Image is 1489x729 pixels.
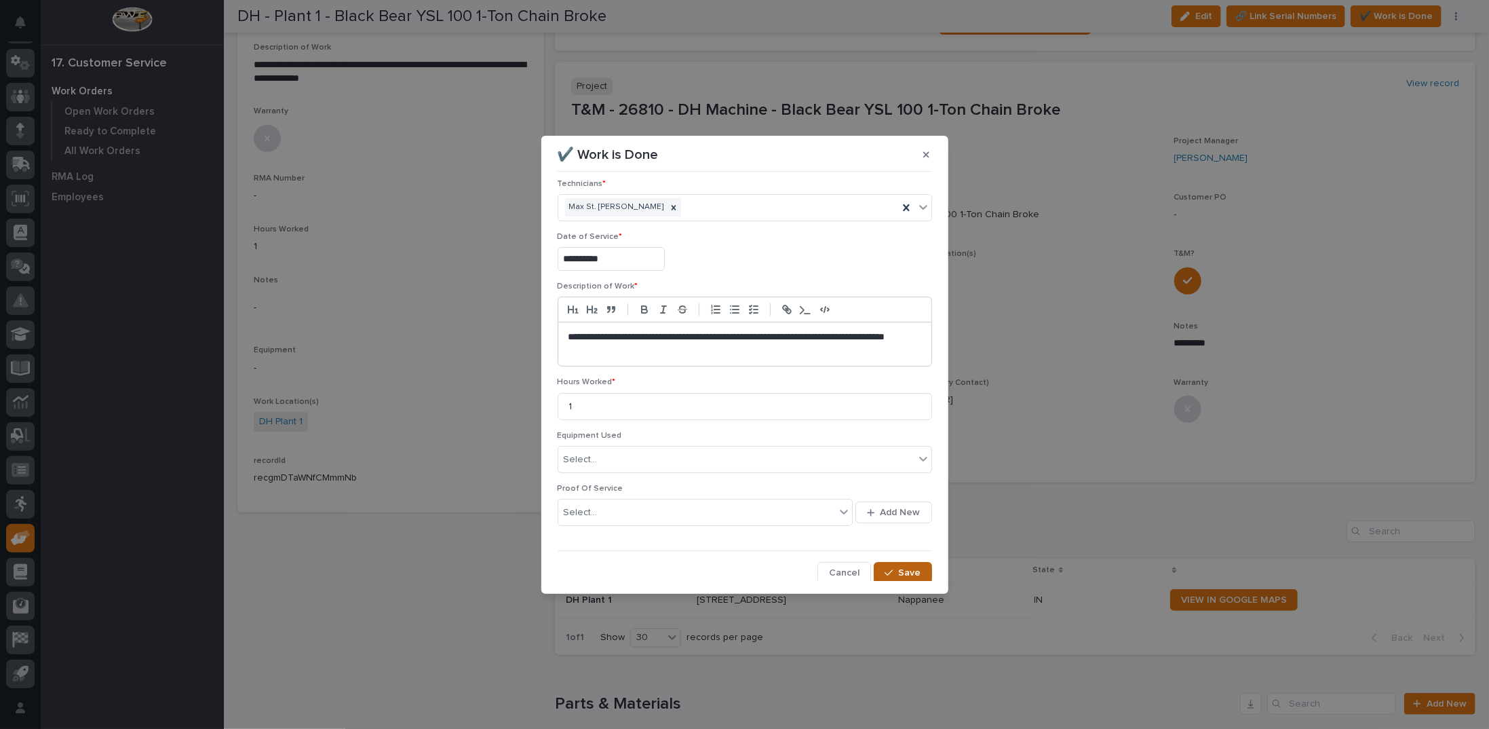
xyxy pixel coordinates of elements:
div: Select... [564,453,598,467]
button: Cancel [817,562,871,584]
span: Description of Work [558,282,638,291]
div: Max St. [PERSON_NAME] [565,198,666,217]
span: Cancel [829,567,859,579]
span: Equipment Used [558,432,622,440]
span: Save [899,567,921,579]
span: Technicians [558,180,606,188]
span: Add New [881,506,921,519]
button: Add New [855,502,931,523]
span: Proof Of Service [558,485,623,493]
button: Save [874,562,931,584]
p: ✔️ Work is Done [558,147,659,163]
span: Date of Service [558,233,623,241]
span: Hours Worked [558,378,616,386]
div: Select... [564,506,598,520]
